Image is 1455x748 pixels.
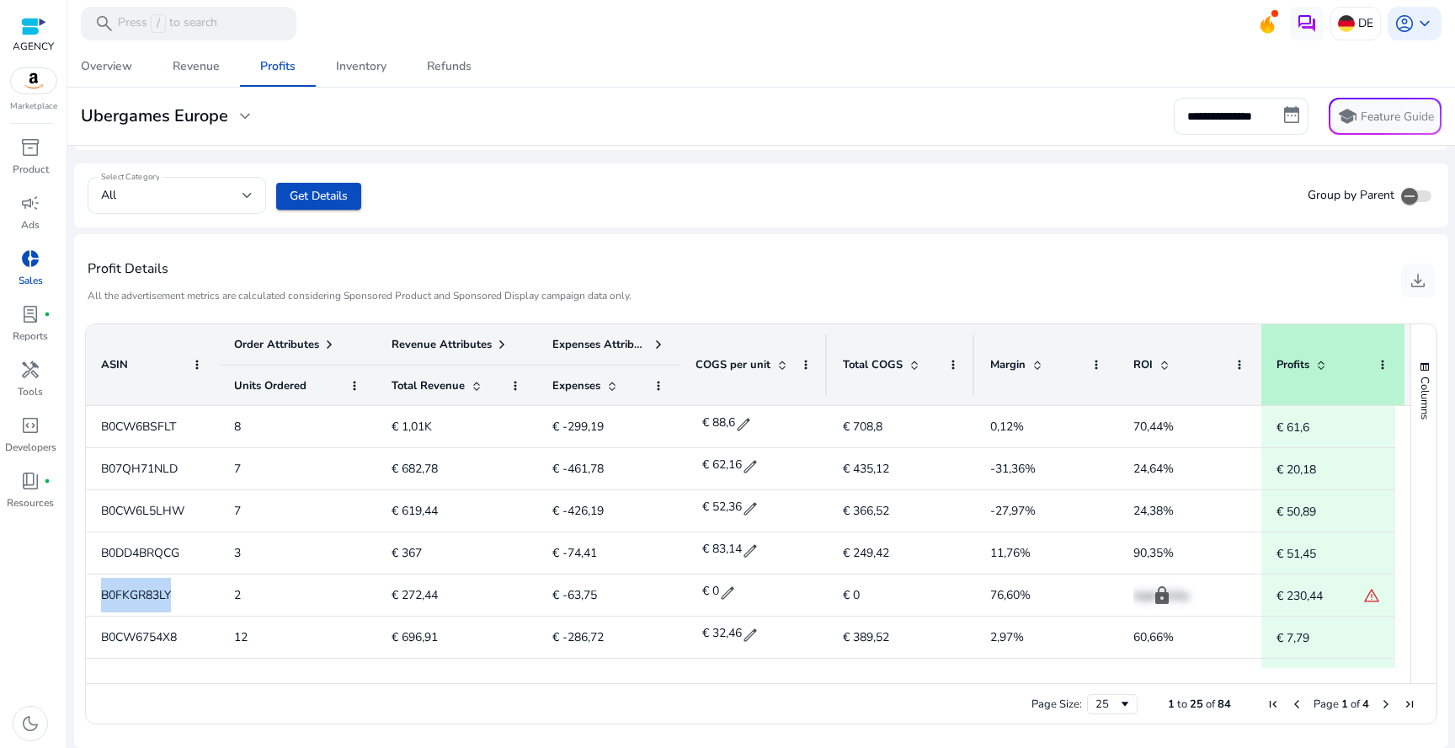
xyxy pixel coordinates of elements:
[1415,13,1435,34] span: keyboard_arrow_down
[20,713,40,734] span: dark_mode
[101,587,171,603] span: B0FKGR83LY
[19,273,43,288] p: Sales
[44,311,51,318] span: fiber_manual_record
[552,587,597,603] span: € -63,75
[1133,503,1174,519] app-roi: 24,38%
[1417,377,1432,419] span: Columns
[742,627,759,644] span: edit
[1351,697,1360,712] span: of
[1363,587,1380,604] span: warning
[1133,545,1174,561] app-roi: 90,35%
[101,503,184,519] span: B0CW6L5LHW
[101,171,160,183] mat-label: Select Category
[234,419,241,435] span: 8
[235,106,255,126] span: expand_more
[742,542,759,559] span: edit
[702,414,735,430] span: € 88,6
[702,541,742,557] span: € 83,14
[719,585,736,601] span: edit
[20,304,40,324] span: lab_profile
[234,378,306,393] span: Units Ordered
[88,288,632,303] p: All the advertisement metrics are calculated considering Sponsored Product and Sponsored Display ...
[20,137,40,158] span: inventory_2
[990,587,1031,603] span: 76,60%
[990,503,1036,519] span: -27,97%
[44,478,51,484] span: fiber_manual_record
[392,587,438,603] span: € 272,44
[234,461,241,477] span: 7
[702,457,742,473] span: € 62,16
[88,261,632,277] h4: Profit Details
[552,629,604,645] span: € -286,72
[392,503,438,519] span: € 619,44
[552,503,604,519] span: € -426,19
[276,183,361,210] button: Get Details
[843,503,889,519] span: € 366,52
[843,357,903,372] span: Total COGS
[990,357,1026,372] span: Margin
[990,419,1024,435] span: 0,12%
[234,337,319,352] span: Order Attributes
[702,667,742,683] span: € 83,14
[1276,357,1309,372] span: Profits
[81,61,132,72] div: Overview
[552,419,604,435] span: € -299,19
[1276,410,1309,445] p: € 61,6
[5,440,56,455] p: Developers
[1329,98,1442,135] button: schoolFeature Guide
[18,384,43,399] p: Tools
[11,68,56,93] img: amazon.svg
[1266,697,1280,711] div: First Page
[234,629,248,645] span: 12
[1133,629,1174,645] app-roi: 60,66%
[20,248,40,269] span: donut_small
[990,545,1031,561] span: 11,76%
[1276,621,1309,655] p: € 7,79
[702,583,719,599] span: € 0
[1168,697,1175,712] span: 1
[1361,109,1434,126] p: Feature Guide
[392,461,438,477] span: € 682,78
[552,461,604,477] span: € -461,78
[1276,663,1316,697] p: € 38,76
[101,461,178,477] span: B07QH71NLD
[101,357,128,372] span: ASIN
[702,625,742,641] span: € 32,46
[1087,694,1138,714] div: Page Size
[290,187,348,205] span: Get Details
[427,61,472,72] div: Refunds
[1379,697,1393,711] div: Next Page
[392,545,422,561] span: € 367
[552,337,648,352] span: Expenses Attributes
[151,14,166,33] span: /
[843,419,882,435] span: € 708,8
[1314,697,1339,712] span: Page
[234,503,241,519] span: 7
[20,471,40,491] span: book_4
[13,39,54,54] p: AGENCY
[20,193,40,213] span: campaign
[234,587,241,603] span: 2
[1276,494,1316,529] p: € 50,89
[1290,697,1303,711] div: Previous Page
[843,629,889,645] span: € 389,52
[1341,697,1348,712] span: 1
[552,545,597,561] span: € -74,41
[1338,15,1355,32] img: de.svg
[101,629,177,645] span: B0CW6754X8
[1394,13,1415,34] span: account_circle
[10,100,57,113] p: Marketplace
[1031,697,1082,712] div: Page Size:
[990,629,1024,645] span: 2,97%
[1133,357,1153,372] span: ROI
[392,629,438,645] span: € 696,91
[1177,697,1187,712] span: to
[101,187,116,203] span: All
[1133,419,1174,435] app-roi: 70,44%
[1276,579,1323,613] p: € 230,44
[1276,537,1316,571] p: € 51,45
[20,415,40,435] span: code_blocks
[392,337,492,352] span: Revenue Attributes
[1206,697,1215,712] span: of
[101,545,179,561] span: B0DD4BRQCG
